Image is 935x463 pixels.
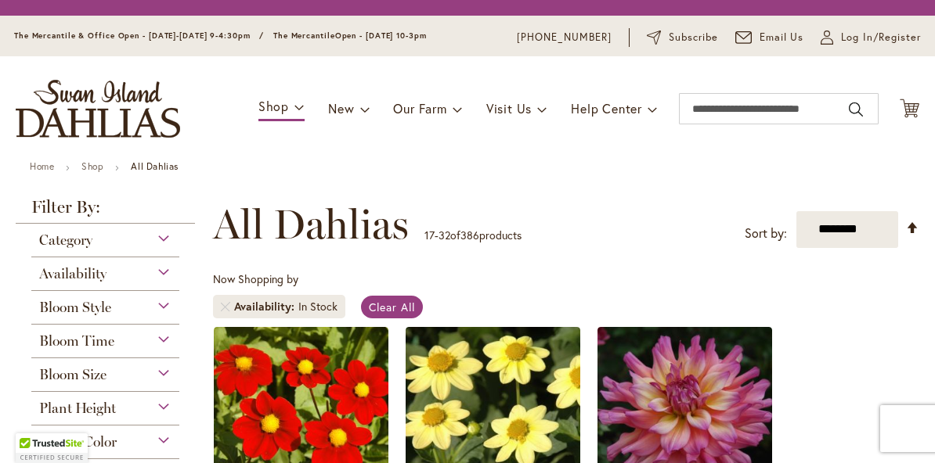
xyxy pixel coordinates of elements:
span: Visit Us [486,100,532,117]
span: Bloom Size [39,366,106,383]
span: Help Center [571,100,642,117]
span: Email Us [760,30,804,45]
button: Search [849,97,863,122]
span: 32 [439,228,450,242]
span: 17 [424,228,435,242]
span: Open - [DATE] 10-3pm [335,31,427,41]
a: Home [30,160,54,172]
span: Shop [258,98,289,114]
span: Now Shopping by [213,271,298,286]
a: Shop [81,160,103,172]
span: Availability [234,299,298,314]
a: Clear All [361,296,423,318]
span: Bloom Time [39,332,114,350]
span: Plant Height [39,400,116,417]
p: - of products [424,223,522,248]
a: store logo [16,80,180,138]
span: Availability [39,265,106,282]
iframe: Launch Accessibility Center [12,407,56,451]
span: All Dahlias [213,201,409,248]
span: The Mercantile & Office Open - [DATE]-[DATE] 9-4:30pm / The Mercantile [14,31,335,41]
span: Bloom Style [39,299,111,316]
span: Category [39,231,92,249]
a: [PHONE_NUMBER] [517,30,612,45]
label: Sort by: [745,219,787,248]
span: Subscribe [669,30,718,45]
a: Subscribe [647,30,718,45]
div: In Stock [298,299,338,314]
a: Log In/Register [821,30,921,45]
strong: Filter By: [16,199,195,224]
span: Our Farm [393,100,446,117]
span: Clear All [369,300,415,314]
span: 386 [460,228,479,242]
span: Log In/Register [841,30,921,45]
a: Email Us [735,30,804,45]
span: New [328,100,354,117]
strong: All Dahlias [131,160,179,172]
a: Remove Availability In Stock [221,302,230,311]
